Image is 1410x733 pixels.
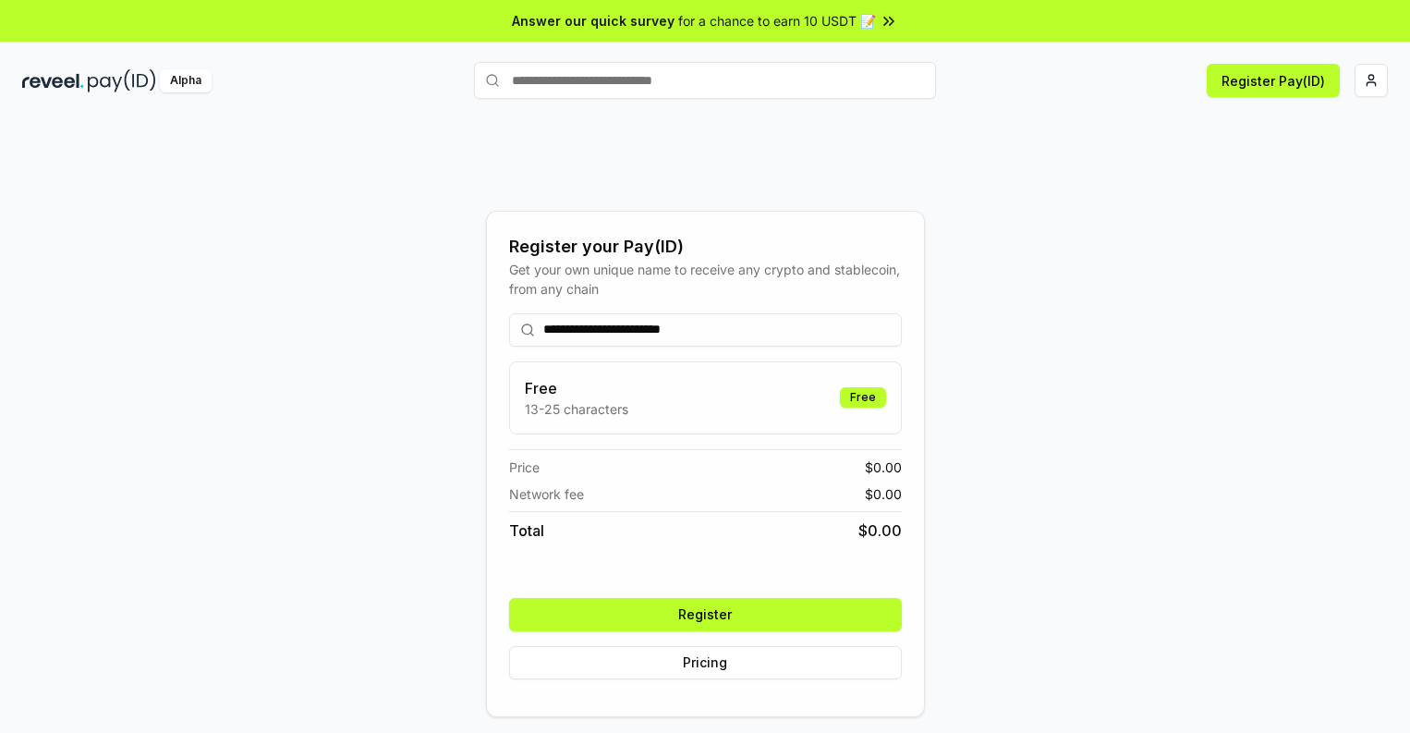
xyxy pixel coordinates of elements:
[88,69,156,92] img: pay_id
[865,458,902,477] span: $ 0.00
[525,377,628,399] h3: Free
[160,69,212,92] div: Alpha
[509,646,902,679] button: Pricing
[22,69,84,92] img: reveel_dark
[865,484,902,504] span: $ 0.00
[840,387,886,408] div: Free
[512,11,675,31] span: Answer our quick survey
[858,519,902,542] span: $ 0.00
[509,519,544,542] span: Total
[509,458,540,477] span: Price
[1207,64,1340,97] button: Register Pay(ID)
[509,260,902,299] div: Get your own unique name to receive any crypto and stablecoin, from any chain
[509,484,584,504] span: Network fee
[525,399,628,419] p: 13-25 characters
[678,11,876,31] span: for a chance to earn 10 USDT 📝
[509,234,902,260] div: Register your Pay(ID)
[509,598,902,631] button: Register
